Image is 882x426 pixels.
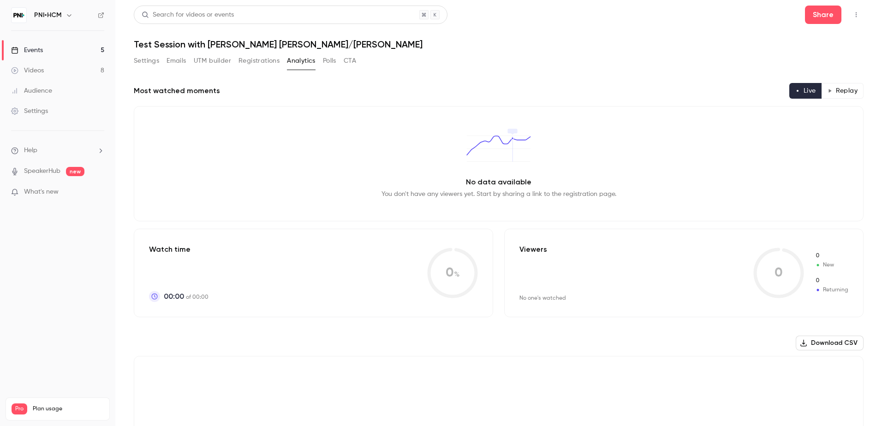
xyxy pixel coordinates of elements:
[238,53,280,68] button: Registrations
[66,167,84,176] span: new
[34,11,62,20] h6: PNI•HCM
[323,53,336,68] button: Polls
[134,85,220,96] h2: Most watched moments
[11,106,48,116] div: Settings
[344,53,356,68] button: CTA
[815,277,848,285] span: Returning
[167,53,186,68] button: Emails
[796,336,864,350] button: Download CSV
[11,46,43,55] div: Events
[822,83,864,99] button: Replay
[142,10,234,20] div: Search for videos or events
[33,405,104,413] span: Plan usage
[134,53,159,68] button: Settings
[11,86,52,95] div: Audience
[134,39,864,50] h1: Test Session with [PERSON_NAME] [PERSON_NAME]/[PERSON_NAME]
[815,261,848,269] span: New
[519,295,566,302] div: No one's watched
[381,189,616,199] p: You don't have any viewers yet. Start by sharing a link to the registration page.
[194,53,231,68] button: UTM builder
[12,8,26,23] img: PNI•HCM
[164,291,209,302] p: of 00:00
[466,177,531,188] p: No data available
[805,6,841,24] button: Share
[11,66,44,75] div: Videos
[789,83,822,99] button: Live
[287,53,316,68] button: Analytics
[519,244,547,255] p: Viewers
[24,187,59,197] span: What's new
[93,188,104,196] iframe: Noticeable Trigger
[24,166,60,176] a: SpeakerHub
[815,286,848,294] span: Returning
[815,252,848,260] span: New
[24,146,37,155] span: Help
[164,291,184,302] span: 00:00
[12,403,27,414] span: Pro
[11,146,104,155] li: help-dropdown-opener
[149,244,209,255] p: Watch time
